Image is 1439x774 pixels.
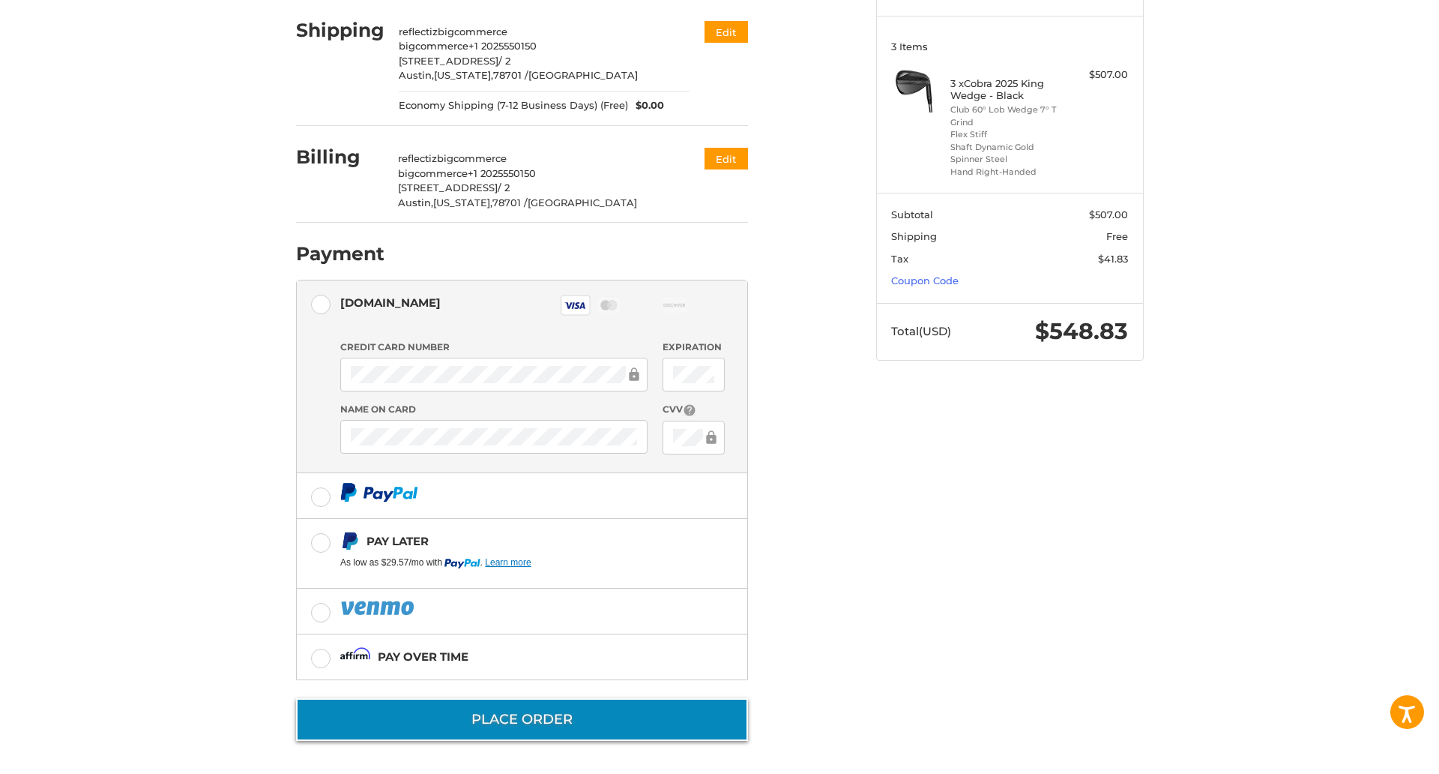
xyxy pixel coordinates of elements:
img: PayPal icon [340,598,417,617]
span: Shipping [891,230,937,242]
span: bigcommerce [437,152,507,164]
span: $507.00 [1089,208,1128,220]
span: [GEOGRAPHIC_DATA] [528,69,638,81]
span: +1 2025550150 [468,40,537,52]
span: $0.00 [628,98,664,113]
button: Edit [705,21,748,43]
h4: 3 x Cobra 2025 King Wedge - Black [950,77,1065,102]
h3: 3 Items [891,40,1128,52]
span: Tax [891,253,908,265]
a: Coupon Code [891,274,959,286]
span: reflectiz [399,25,438,37]
span: bigcommerce [398,167,468,179]
img: PayPal icon [340,483,418,502]
div: Pay over time [378,644,468,669]
span: Subtotal [891,208,933,220]
iframe: PayPal Message 1 [340,556,654,570]
div: $507.00 [1069,67,1128,82]
li: Flex Stiff [950,128,1065,141]
div: Pay Later [366,529,654,553]
label: Credit Card Number [340,340,648,354]
span: bigcommerce [438,25,507,37]
span: Economy Shipping (7-12 Business Days) (Free) [399,98,628,113]
span: $41.83 [1098,253,1128,265]
span: +1 2025550150 [468,167,536,179]
li: Club 60° Lob Wedge 7° T Grind [950,103,1065,128]
span: 78701 / [492,196,528,208]
label: Name on Card [340,403,648,416]
span: [STREET_ADDRESS] [398,181,498,193]
li: Hand Right-Handed [950,166,1065,178]
span: [US_STATE], [434,69,493,81]
label: CVV [663,403,725,417]
span: / 2 [498,55,510,67]
span: Austin, [398,196,433,208]
span: $548.83 [1035,317,1128,345]
img: Pay Later icon [340,532,359,550]
span: Free [1106,230,1128,242]
button: Place Order [296,698,748,741]
span: bigcommerce [399,40,468,52]
span: [US_STATE], [433,196,492,208]
label: Expiration [663,340,725,354]
h2: Payment [296,242,384,265]
span: Total (USD) [891,324,951,338]
span: [STREET_ADDRESS] [399,55,498,67]
button: Edit [705,148,748,169]
h2: Billing [296,145,384,169]
span: Austin, [399,69,434,81]
h2: Shipping [296,19,384,42]
span: [GEOGRAPHIC_DATA] [528,196,637,208]
span: / 2 [498,181,510,193]
li: Shaft Dynamic Gold Spinner Steel [950,141,1065,166]
span: reflectiz [398,152,437,164]
img: Affirm icon [340,647,370,666]
span: 78701 / [493,69,528,81]
div: [DOMAIN_NAME] [340,290,441,315]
